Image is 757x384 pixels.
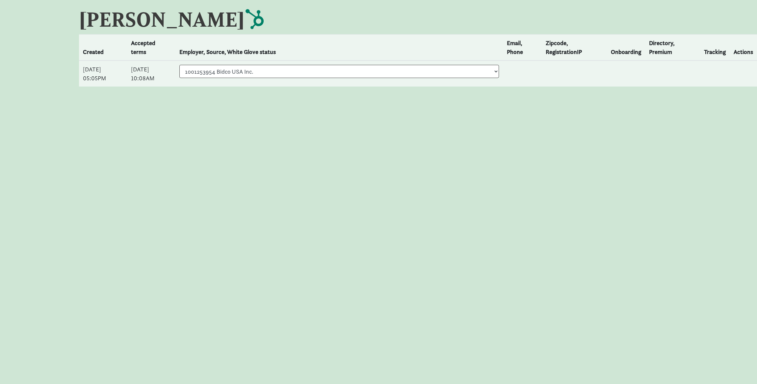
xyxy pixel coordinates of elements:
[127,61,175,87] td: [DATE] 10:08AM
[79,35,127,61] th: Created
[127,35,175,61] th: Accepted terms
[700,35,730,61] th: Tracking
[645,35,700,61] th: Directory, Premium
[79,61,127,87] td: [DATE] 05:05PM
[607,35,645,61] th: Onboarding
[175,35,503,61] th: Employer, Source, White Glove status
[245,9,265,29] span: This user has associated Hubspot contact. Click to open
[503,35,542,61] th: Email, Phone
[542,35,607,61] th: Zipcode, RegistrationIP
[730,35,757,61] th: Actions
[79,8,627,32] h1: [PERSON_NAME]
